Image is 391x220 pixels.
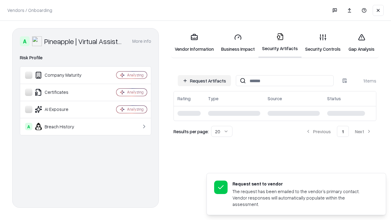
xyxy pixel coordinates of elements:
div: Pineapple | Virtual Assistant Agency [44,36,125,46]
div: Status [327,95,341,102]
div: Rating [177,95,191,102]
div: Analyzing [127,107,144,112]
div: The request has been emailed to the vendor’s primary contact. Vendor responses will automatically... [232,188,371,207]
p: Results per page: [174,128,209,135]
a: Gap Analysis [344,29,379,57]
a: Business Impact [217,29,258,57]
div: Source [268,95,282,102]
a: Security Artifacts [258,28,301,58]
div: Type [208,95,218,102]
div: Certificates [25,89,98,96]
div: A [20,36,30,46]
img: Pineapple | Virtual Assistant Agency [32,36,42,46]
p: Vendors / Onboarding [7,7,52,13]
a: Vendor Information [171,29,217,57]
div: A [25,123,32,130]
button: More info [132,36,151,47]
a: Security Controls [301,29,344,57]
div: Request sent to vendor [232,181,371,187]
div: 1 items [352,78,376,84]
div: Company Maturity [25,71,98,79]
div: Breach History [25,123,98,130]
button: 1 [337,126,349,137]
button: Request Artifacts [178,75,231,86]
div: Analyzing [127,72,144,78]
div: AI Exposure [25,106,98,113]
nav: pagination [301,126,376,137]
div: Analyzing [127,90,144,95]
div: Risk Profile [20,54,151,61]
